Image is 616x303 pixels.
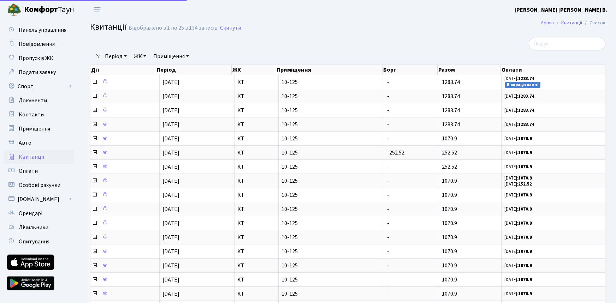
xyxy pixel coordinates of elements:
[237,277,276,283] span: КТ
[504,234,532,241] small: [DATE]:
[88,4,106,16] button: Переключити навігацію
[24,4,58,15] b: Комфорт
[237,220,276,226] span: КТ
[541,19,554,26] a: Admin
[515,6,608,14] a: [PERSON_NAME] [PERSON_NAME] В.
[4,235,74,249] a: Опитування
[19,26,66,34] span: Панель управління
[4,220,74,235] a: Лічильники
[162,149,179,157] span: [DATE]
[162,219,179,227] span: [DATE]
[282,220,381,226] span: 10-125
[237,291,276,297] span: КТ
[162,92,179,100] span: [DATE]
[237,263,276,268] span: КТ
[442,107,460,114] span: 1283.74
[162,234,179,241] span: [DATE]
[282,150,381,156] span: 10-125
[530,16,616,30] nav: breadcrumb
[19,40,55,48] span: Повідомлення
[19,68,56,76] span: Подати заявку
[162,177,179,185] span: [DATE]
[237,108,276,113] span: КТ
[561,19,582,26] a: Квитанції
[19,54,53,62] span: Пропуск в ЖК
[282,291,381,297] span: 10-125
[387,234,389,241] span: -
[504,277,532,283] small: [DATE]:
[504,181,532,187] small: [DATE]:
[518,150,532,156] b: 1070.9
[156,65,232,75] th: Період
[504,175,532,181] small: [DATE]:
[102,50,130,62] a: Період
[282,277,381,283] span: 10-125
[387,92,389,100] span: -
[162,78,179,86] span: [DATE]
[4,65,74,79] a: Подати заявку
[504,248,532,255] small: [DATE]:
[387,163,389,171] span: -
[282,164,381,170] span: 10-125
[504,220,532,226] small: [DATE]:
[518,175,532,181] b: 1070.9
[438,65,500,75] th: Разом
[518,234,532,241] b: 1070.9
[19,238,49,246] span: Опитування
[237,136,276,141] span: КТ
[504,150,532,156] small: [DATE]:
[4,122,74,136] a: Приміщення
[237,249,276,254] span: КТ
[162,121,179,128] span: [DATE]
[529,37,605,50] input: Пошук...
[150,50,192,62] a: Приміщення
[4,206,74,220] a: Орендарі
[282,108,381,113] span: 10-125
[282,178,381,184] span: 10-125
[442,78,460,86] span: 1283.74
[282,235,381,240] span: 10-125
[442,191,457,199] span: 1070.9
[442,135,457,143] span: 1070.9
[442,276,457,284] span: 1070.9
[19,97,47,104] span: Документи
[131,50,149,62] a: ЖК
[518,192,532,198] b: 1070.9
[162,290,179,298] span: [DATE]
[442,163,457,171] span: 252.52
[442,149,457,157] span: 252.52
[237,192,276,198] span: КТ
[518,248,532,255] b: 1070.9
[442,262,457,269] span: 1070.9
[518,164,532,170] b: 1070.9
[162,205,179,213] span: [DATE]
[276,65,383,75] th: Приміщення
[220,25,241,31] a: Скинути
[504,75,534,82] small: [DATE]:
[24,4,74,16] span: Таун
[282,136,381,141] span: 10-125
[387,290,389,298] span: -
[518,181,532,187] b: 252.52
[4,192,74,206] a: [DOMAIN_NAME]
[19,111,44,119] span: Контакти
[237,122,276,127] span: КТ
[237,178,276,184] span: КТ
[518,206,532,212] b: 1070.9
[383,65,438,75] th: Борг
[282,263,381,268] span: 10-125
[282,206,381,212] span: 10-125
[4,150,74,164] a: Квитанції
[282,93,381,99] span: 10-125
[518,121,534,128] b: 1283.74
[387,276,389,284] span: -
[4,136,74,150] a: Авто
[237,79,276,85] span: КТ
[4,23,74,37] a: Панель управління
[504,164,532,170] small: [DATE]:
[518,93,534,99] b: 1283.74
[162,163,179,171] span: [DATE]
[162,135,179,143] span: [DATE]
[19,125,50,133] span: Приміщення
[162,248,179,255] span: [DATE]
